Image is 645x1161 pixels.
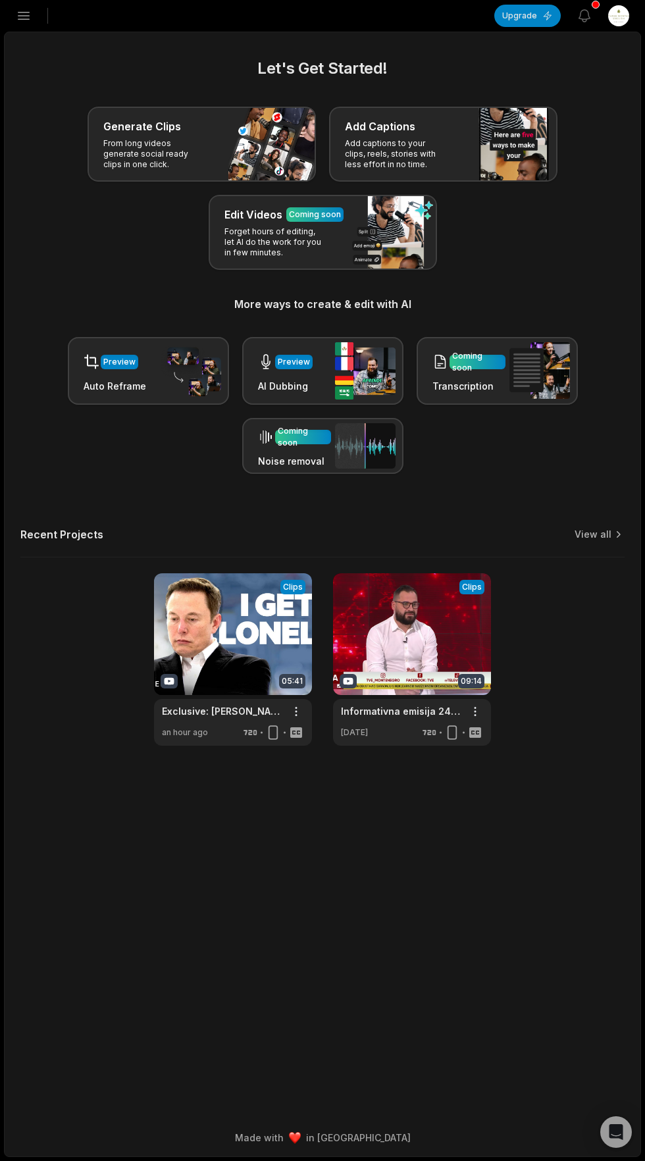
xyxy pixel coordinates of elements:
img: noise_removal.png [335,423,396,469]
a: View all [575,528,611,541]
a: Exclusive: [PERSON_NAME] On Twitter Fame, Loneliness, And AI | Insider News [162,704,283,718]
h2: Let's Get Started! [20,57,625,80]
h3: Noise removal [258,454,331,468]
img: auto_reframe.png [161,346,221,397]
img: heart emoji [289,1132,301,1144]
img: ai_dubbing.png [335,342,396,400]
h3: Generate Clips [103,118,181,134]
div: Preview [278,356,310,368]
div: Open Intercom Messenger [600,1116,632,1148]
div: Coming soon [452,350,503,374]
div: Coming soon [278,425,328,449]
h3: More ways to create & edit with AI [20,296,625,312]
p: Add captions to your clips, reels, stories with less effort in no time. [345,138,447,170]
div: Made with in [GEOGRAPHIC_DATA] [16,1131,629,1145]
p: From long videos generate social ready clips in one click. [103,138,205,170]
h3: Auto Reframe [84,379,146,393]
h2: Recent Projects [20,528,103,541]
div: Preview [103,356,136,368]
h3: Add Captions [345,118,415,134]
h3: Edit Videos [224,207,282,222]
img: transcription.png [509,342,570,399]
button: Upgrade [494,5,561,27]
div: Coming soon [289,209,341,220]
h3: AI Dubbing [258,379,313,393]
p: Forget hours of editing, let AI do the work for you in few minutes. [224,226,326,258]
a: Informativna emisija 24 sata - [PERSON_NAME] [341,704,462,718]
h3: Transcription [432,379,505,393]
